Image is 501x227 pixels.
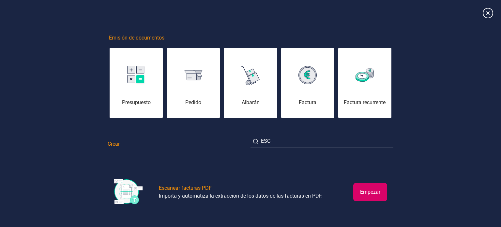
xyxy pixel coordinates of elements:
img: img-factura.svg [298,66,317,84]
input: Buscar acción [250,135,393,148]
button: Empezar [353,183,387,201]
img: img-presupuesto.svg [127,66,145,85]
div: Factura [281,99,334,106]
img: img-escanear-facturas-pdf.svg [114,179,143,205]
img: img-albaran.svg [241,64,260,86]
div: Importa y automatiza la extracción de los datos de las facturas en PDF. [159,192,323,200]
img: img-factura-recurrente.svg [356,68,374,82]
div: Factura recurrente [338,99,391,106]
div: Albarán [224,99,277,106]
span: Crear [108,140,120,148]
div: Presupuesto [110,99,163,106]
div: Pedido [167,99,220,106]
div: Escanear facturas PDF [159,184,212,192]
span: Emisión de documentos [109,34,164,42]
img: img-pedido.svg [184,70,203,80]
